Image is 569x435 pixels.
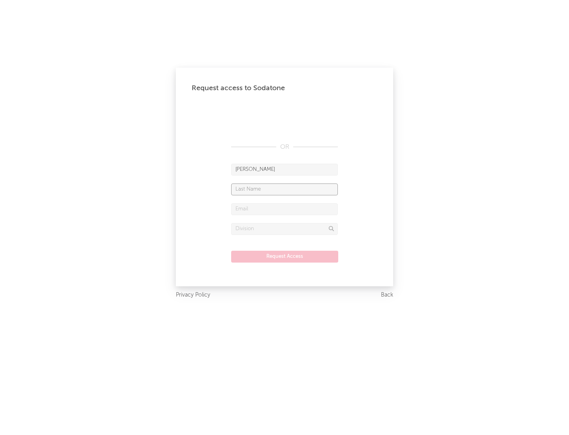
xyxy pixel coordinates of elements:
input: Email [231,203,338,215]
a: Back [381,290,393,300]
div: OR [231,142,338,152]
input: Last Name [231,183,338,195]
div: Request access to Sodatone [192,83,377,93]
a: Privacy Policy [176,290,210,300]
button: Request Access [231,251,338,263]
input: Division [231,223,338,235]
input: First Name [231,164,338,176]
